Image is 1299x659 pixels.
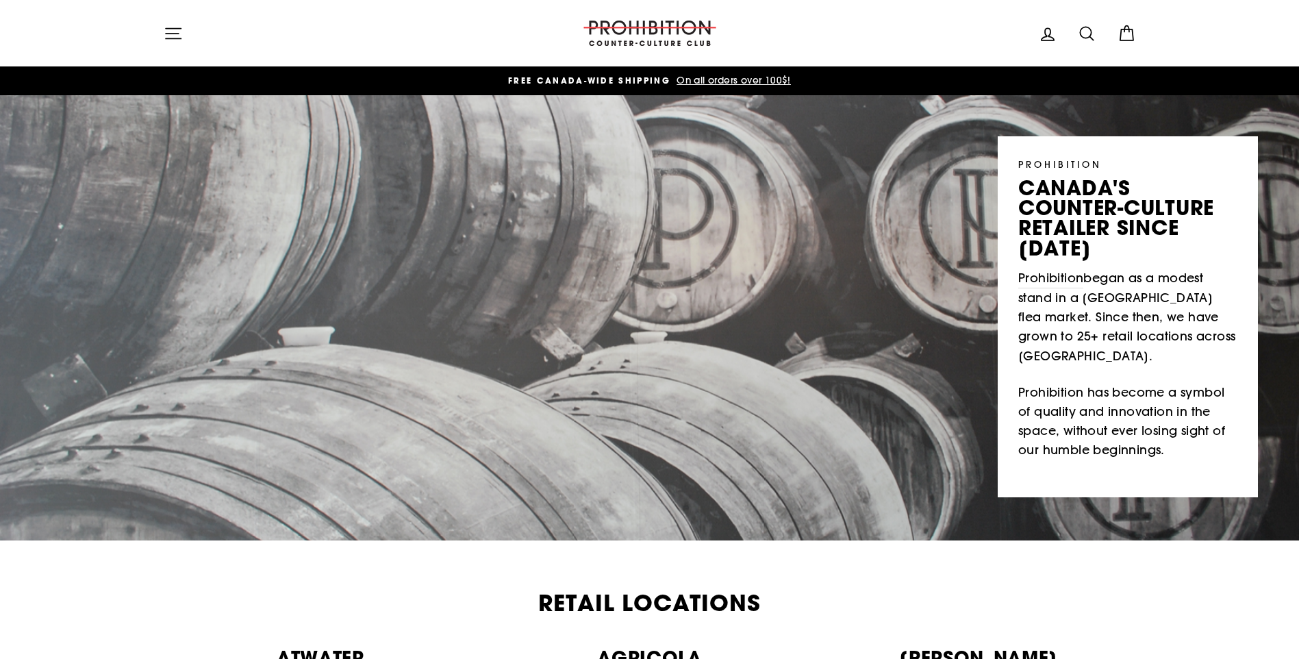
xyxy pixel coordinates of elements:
p: began as a modest stand in a [GEOGRAPHIC_DATA] flea market. Since then, we have grown to 25+ reta... [1018,269,1237,366]
p: Prohibition has become a symbol of quality and innovation in the space, without ever losing sight... [1018,383,1237,460]
a: FREE CANADA-WIDE SHIPPING On all orders over 100$! [167,73,1133,88]
span: FREE CANADA-WIDE SHIPPING [508,75,670,86]
p: PROHIBITION [1018,157,1237,171]
a: Prohibition [1018,269,1083,288]
img: PROHIBITION COUNTER-CULTURE CLUB [581,21,718,46]
p: canada's counter-culture retailer since [DATE] [1018,178,1237,258]
h2: Retail Locations [164,592,1136,614]
span: On all orders over 100$! [673,74,791,86]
